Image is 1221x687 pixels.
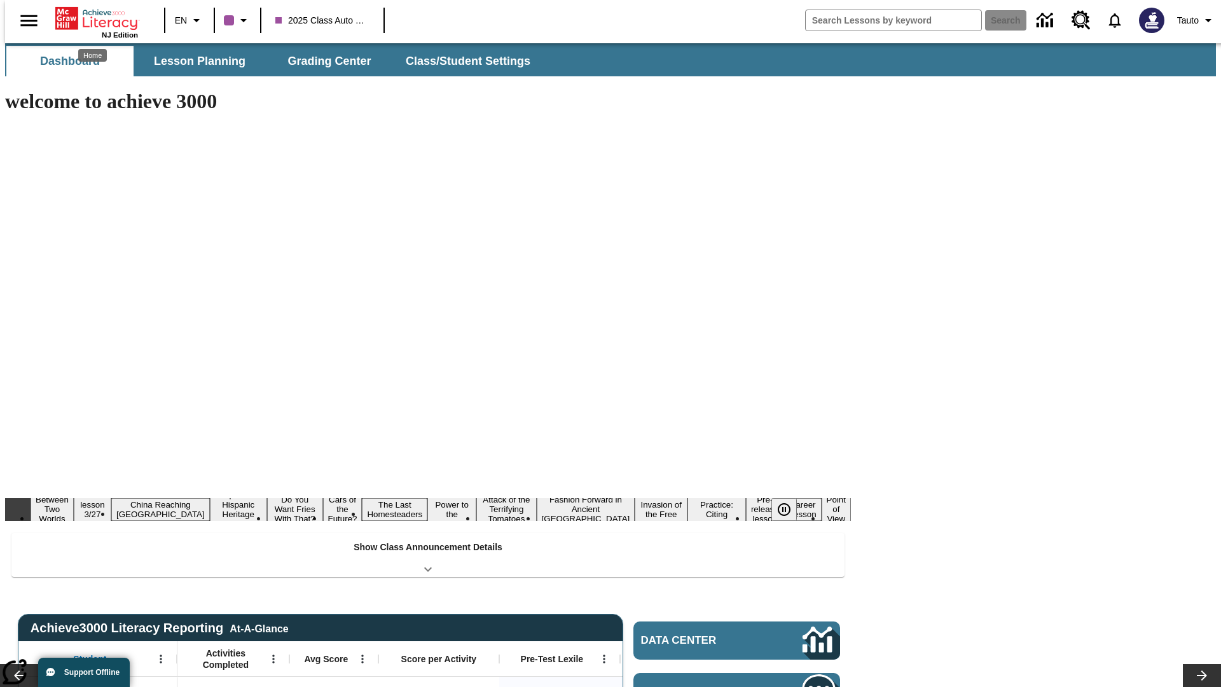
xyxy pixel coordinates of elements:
span: Achieve3000 Literacy Reporting [31,621,289,635]
span: Support Offline [64,668,120,677]
div: Pause [771,498,810,521]
button: Slide 8 Solar Power to the People [427,489,476,531]
h1: welcome to achieve 3000 [5,90,851,113]
button: Class color is purple. Change class color [219,9,256,32]
button: Open Menu [151,649,170,669]
button: Lesson carousel, Next [1183,664,1221,687]
button: Grading Center [266,46,393,76]
button: Slide 4 ¡Viva Hispanic Heritage Month! [210,489,267,531]
button: Profile/Settings [1172,9,1221,32]
div: Home [78,49,107,62]
button: Slide 5 Do You Want Fries With That? [267,493,323,525]
div: At-A-Glance [230,621,288,635]
button: Slide 12 Mixed Practice: Citing Evidence [687,489,746,531]
span: Score per Activity [401,653,477,665]
button: Slide 9 Attack of the Terrifying Tomatoes [476,493,536,525]
button: Open side menu [10,2,48,39]
span: Tauto [1177,14,1199,27]
button: Slide 10 Fashion Forward in Ancient Rome [537,493,635,525]
button: Open Menu [353,649,372,669]
span: Pre-Test Lexile [521,653,584,665]
button: Open Menu [595,649,614,669]
button: Slide 6 Cars of the Future? [323,493,362,525]
div: Show Class Announcement Details [11,533,845,577]
button: Slide 15 Point of View [822,493,851,525]
button: Select a new avatar [1131,4,1172,37]
span: Activities Completed [184,648,268,670]
span: Data Center [641,634,760,647]
input: search field [806,10,981,31]
span: 2025 Class Auto Grade 13 [275,14,369,27]
div: Home [55,4,138,39]
div: SubNavbar [5,46,542,76]
span: NJ Edition [102,31,138,39]
img: Avatar [1139,8,1164,33]
span: Student [73,653,106,665]
button: Slide 11 The Invasion of the Free CD [635,489,687,531]
button: Open Menu [264,649,283,669]
p: Show Class Announcement Details [354,541,502,554]
button: Slide 2 Test lesson 3/27 en [74,489,111,531]
body: Maximum 600 characters Press Escape to exit toolbar Press Alt + F10 to reach toolbar [5,10,186,22]
button: Slide 3 China Reaching New Heights [111,498,210,521]
span: Dashboard [40,54,100,69]
button: Slide 1 Between Two Worlds [31,493,74,525]
span: Class/Student Settings [406,54,530,69]
button: Language: EN, Select a language [169,9,210,32]
span: Lesson Planning [154,54,245,69]
div: SubNavbar [5,43,1216,76]
a: Notifications [1098,4,1131,37]
span: Avg Score [304,653,348,665]
span: EN [175,14,187,27]
a: Resource Center, Will open in new tab [1064,3,1098,38]
a: Data Center [1029,3,1064,38]
button: Class/Student Settings [396,46,541,76]
span: Grading Center [287,54,371,69]
button: Slide 7 The Last Homesteaders [362,498,427,521]
a: Data Center [633,621,840,660]
button: Support Offline [38,658,130,687]
a: Home [55,6,138,31]
button: Pause [771,498,797,521]
button: Slide 13 Pre-release lesson [746,493,784,525]
button: Lesson Planning [136,46,263,76]
button: Dashboard [6,46,134,76]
